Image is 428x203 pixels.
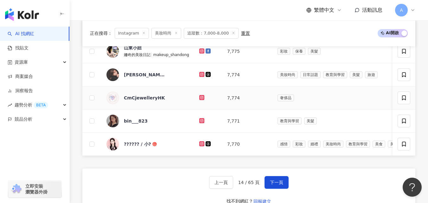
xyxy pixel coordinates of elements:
[403,178,422,197] iframe: Help Scout Beacon - Open
[8,73,33,80] a: 商案媒合
[5,8,39,21] img: logo
[222,110,272,133] td: 7,771
[241,31,250,36] div: 重置
[25,183,48,195] span: 立即安裝 瀏覽器外掛
[278,141,290,148] span: 感情
[300,71,321,78] span: 日常話題
[150,52,153,57] span: |
[15,112,32,126] span: 競品分析
[222,63,272,86] td: 7,774
[293,141,305,148] span: 彩妝
[115,28,149,39] span: Instagram
[278,71,298,78] span: 美妝時尚
[278,117,302,124] span: 教育與學習
[124,45,142,51] div: 山東小妞
[90,31,112,36] span: 正在搜尋 ：
[350,71,362,78] span: 美髮
[124,118,148,124] div: bin___823
[308,48,321,55] span: 美髮
[151,28,181,39] span: 美妝時尚
[106,138,119,150] img: KOL Avatar
[106,115,119,127] img: KOL Avatar
[15,98,48,112] span: 趨勢分析
[346,141,370,148] span: 教育與學習
[8,181,61,198] a: chrome extension立即安裝 瀏覽器外掛
[265,176,289,189] button: 下一頁
[400,7,403,14] span: A
[124,53,150,57] span: 姍咚的美妝日記
[10,184,22,194] img: chrome extension
[8,103,12,107] span: rise
[304,117,317,124] span: 美髮
[106,68,189,81] a: KOL Avatar[PERSON_NAME]
[209,176,233,189] button: 上一頁
[222,86,272,110] td: 7,774
[278,48,290,55] span: 彩妝
[293,48,305,55] span: 保養
[308,141,321,148] span: 婚禮
[34,102,48,108] div: BETA
[314,7,334,14] span: 繁體中文
[124,72,165,78] div: [PERSON_NAME]
[124,141,151,147] div: ?????? / 小?
[222,40,272,63] td: 7,775
[106,68,119,81] img: KOL Avatar
[365,71,378,78] span: 旅遊
[270,180,283,185] span: 下一頁
[323,71,347,78] span: 教育與學習
[362,7,382,13] span: 活動訊息
[106,45,119,58] img: KOL Avatar
[184,28,239,39] span: 追蹤數：7,000-8,000
[238,180,260,185] span: 14 / 65 頁
[8,31,34,37] a: searchAI 找網紅
[106,115,189,127] a: KOL Avatarbin___823
[214,180,228,185] span: 上一頁
[388,141,400,148] span: 美髮
[106,92,189,104] a: KOL AvatarCmCjewelleryHK
[323,141,343,148] span: 美妝時尚
[106,138,189,150] a: KOL Avatar?????? / 小?
[106,92,119,104] img: KOL Avatar
[222,133,272,156] td: 7,770
[106,45,189,58] a: KOL Avatar山東小妞姍咚的美妝日記|makeup_shandong
[8,88,33,94] a: 洞察報告
[153,53,189,57] span: makeup_shandong
[8,45,29,51] a: 找貼文
[278,94,294,101] span: 奢侈品
[124,95,165,101] div: CmCjewelleryHK
[15,55,28,69] span: 資源庫
[373,141,385,148] span: 美食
